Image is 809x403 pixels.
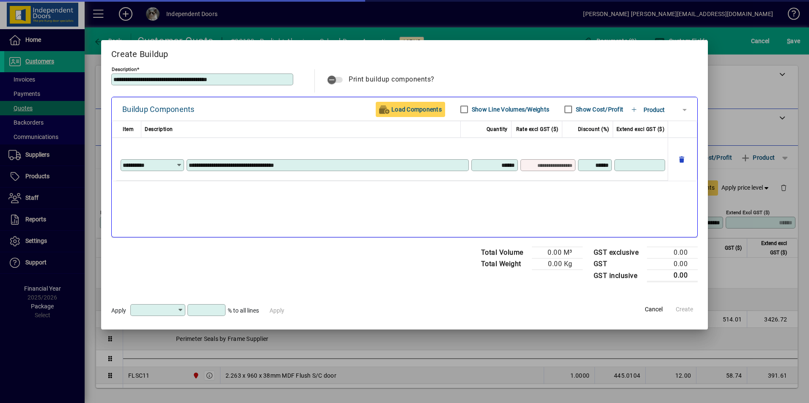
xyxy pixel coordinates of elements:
span: Create [676,305,693,314]
td: GST inclusive [589,270,647,282]
label: Show Cost/Profit [574,105,623,114]
span: Quantity [487,124,508,134]
td: 0.00 [647,259,698,270]
td: 0.00 [647,247,698,259]
span: Rate excl GST ($) [516,124,559,134]
button: Create [671,302,698,317]
span: Description [145,124,173,134]
td: 0.00 Kg [532,259,583,270]
h2: Create Buildup [101,40,708,65]
span: Cancel [645,305,663,314]
span: Discount (%) [578,124,609,134]
td: Total Weight [477,259,532,270]
span: Load Components [379,103,442,116]
span: Item [123,124,134,134]
mat-label: Description [112,66,137,72]
td: GST [589,259,647,270]
span: % to all lines [228,307,259,314]
td: 0.00 [647,270,698,282]
td: Total Volume [477,247,532,259]
button: Cancel [640,302,667,317]
span: Print buildup components? [349,75,435,83]
td: GST exclusive [589,247,647,259]
td: 0.00 M³ [532,247,583,259]
div: Buildup Components [122,103,195,116]
span: Extend excl GST ($) [616,124,665,134]
span: Apply [111,307,126,314]
button: Load Components [376,102,445,117]
label: Show Line Volumes/Weights [470,105,549,114]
